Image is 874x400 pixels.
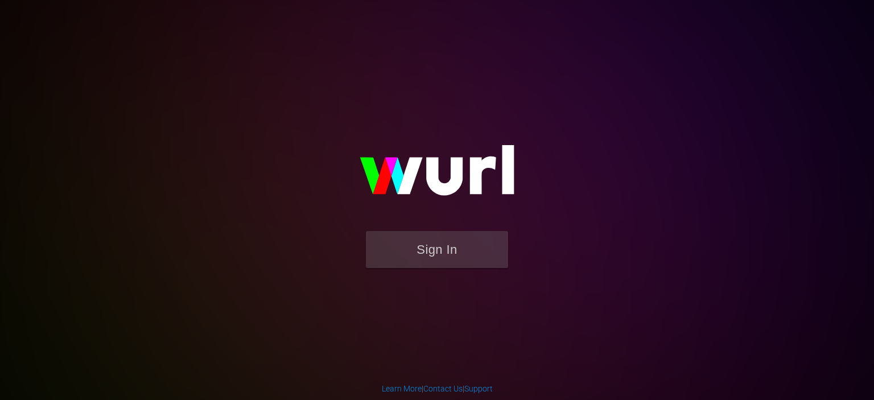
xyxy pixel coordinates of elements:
a: Learn More [382,384,422,393]
a: Support [464,384,493,393]
a: Contact Us [423,384,463,393]
button: Sign In [366,231,508,268]
img: wurl-logo-on-black-223613ac3d8ba8fe6dc639794a292ebdb59501304c7dfd60c99c58986ef67473.svg [323,121,551,231]
div: | | [382,383,493,394]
